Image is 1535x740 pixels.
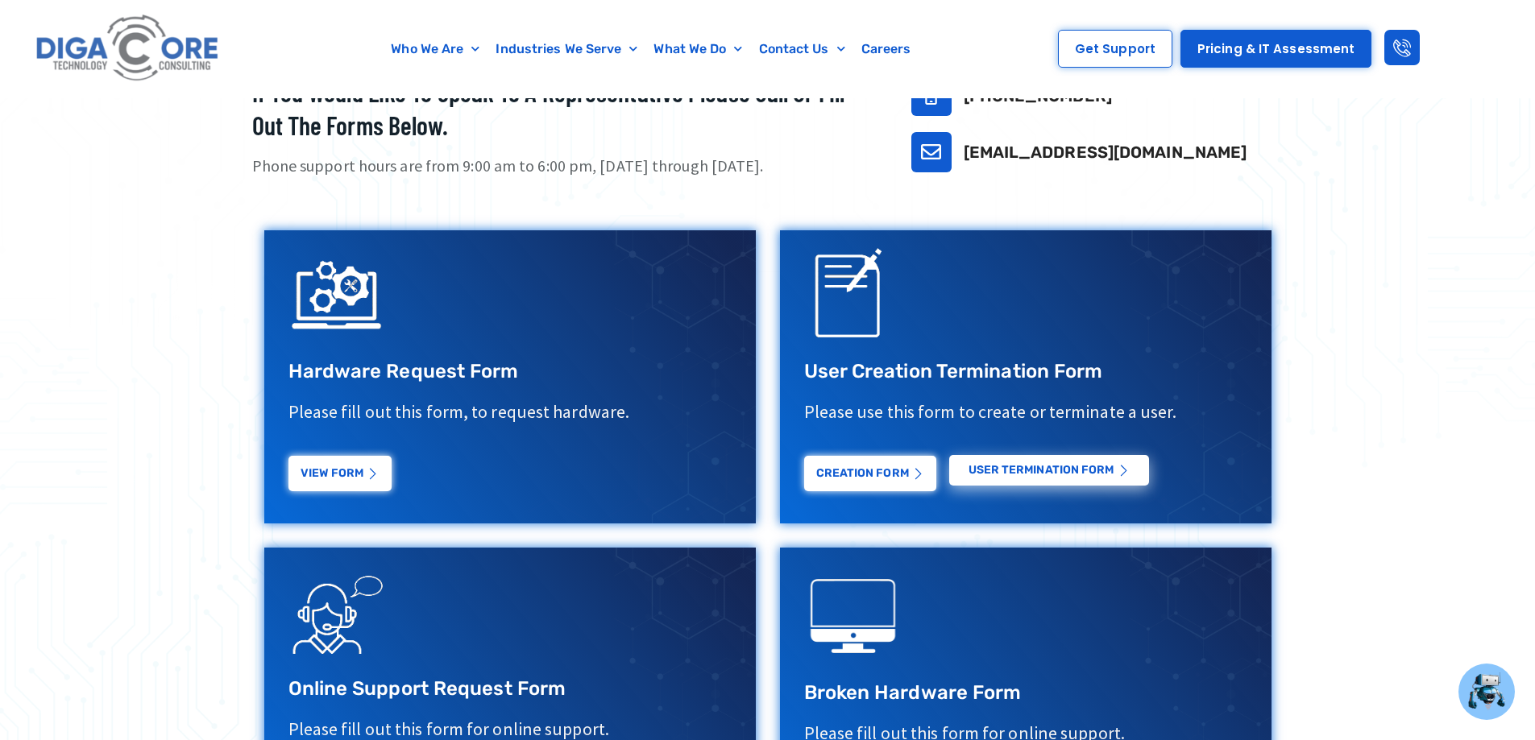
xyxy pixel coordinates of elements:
a: Industries We Serve [487,31,645,68]
a: support@digacore.com [911,132,952,172]
img: Support Request Icon [804,246,901,343]
span: Pricing & IT Assessment [1197,43,1355,55]
h3: Online Support Request Form [288,676,732,701]
a: Creation Form [804,456,936,491]
a: Pricing & IT Assessment [1180,30,1371,68]
a: [PHONE_NUMBER] [964,86,1112,105]
nav: Menu [302,31,1001,68]
a: Who We Are [383,31,487,68]
p: Please fill out this form, to request hardware. [288,400,732,424]
img: IT Support Icon [288,246,385,343]
a: USER Termination Form [949,455,1149,486]
h3: Broken Hardware Form [804,680,1247,705]
a: [EMAIL_ADDRESS][DOMAIN_NAME] [964,143,1247,162]
h2: If you would like to speak to a representative please call or fill out the forms below. [252,76,871,143]
a: Contact Us [751,31,853,68]
h3: Hardware Request Form [288,359,732,384]
img: digacore technology consulting [804,568,901,664]
a: Careers [853,31,919,68]
a: What We Do [645,31,750,68]
a: Get Support [1058,30,1172,68]
span: USER Termination Form [969,465,1114,476]
a: View Form [288,456,392,491]
h3: User Creation Termination Form [804,359,1247,384]
img: Digacore logo 1 [31,8,225,89]
p: Phone support hours are from 9:00 am to 6:00 pm, [DATE] through [DATE]. [252,155,871,178]
span: Get Support [1075,43,1155,55]
p: Please use this form to create or terminate a user. [804,400,1247,424]
img: Support Request Icon [288,564,385,660]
